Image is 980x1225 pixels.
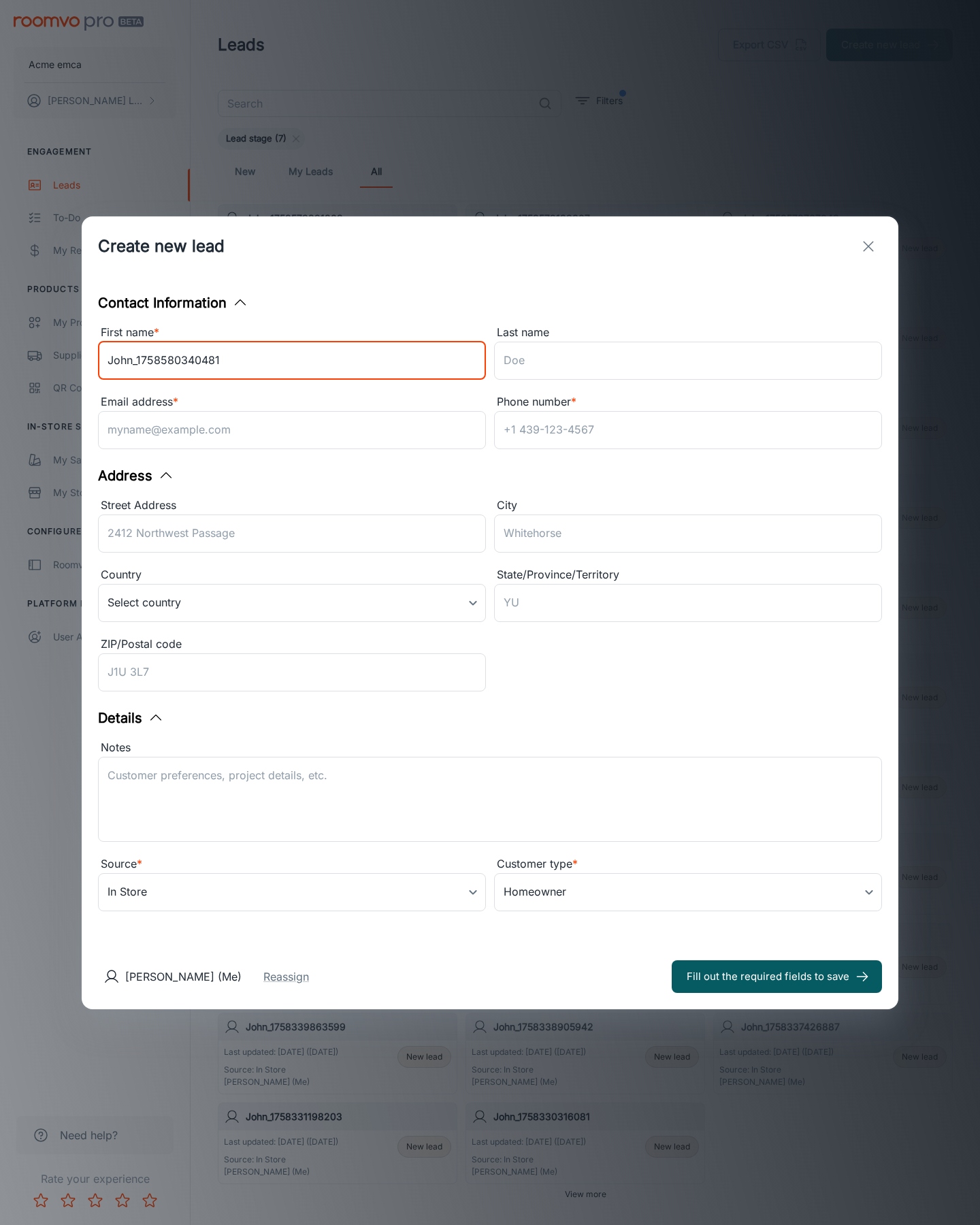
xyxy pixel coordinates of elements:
[494,873,882,911] div: Homeowner
[98,653,486,691] input: J1U 3L7
[98,584,486,622] div: Select country
[98,411,486,449] input: myname@example.com
[98,739,882,757] div: Notes
[494,411,882,449] input: +1 439-123-4567
[98,293,248,313] button: Contact Information
[98,497,486,514] div: Street Address
[494,566,882,584] div: State/Province/Territory
[494,393,882,411] div: Phone number
[98,566,486,584] div: Country
[494,855,882,873] div: Customer type
[98,873,486,911] div: In Store
[494,324,882,342] div: Last name
[263,968,309,985] button: Reassign
[98,514,486,553] input: 2412 Northwest Passage
[98,636,486,653] div: ZIP/Postal code
[98,324,486,342] div: First name
[494,497,882,514] div: City
[98,855,486,873] div: Source
[125,968,242,985] p: [PERSON_NAME] (Me)
[98,234,225,259] h1: Create new lead
[98,342,486,380] input: John
[494,584,882,622] input: YU
[98,393,486,411] div: Email address
[855,233,882,260] button: exit
[494,342,882,380] input: Doe
[98,465,174,486] button: Address
[98,708,164,728] button: Details
[494,514,882,553] input: Whitehorse
[672,960,882,993] button: Fill out the required fields to save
